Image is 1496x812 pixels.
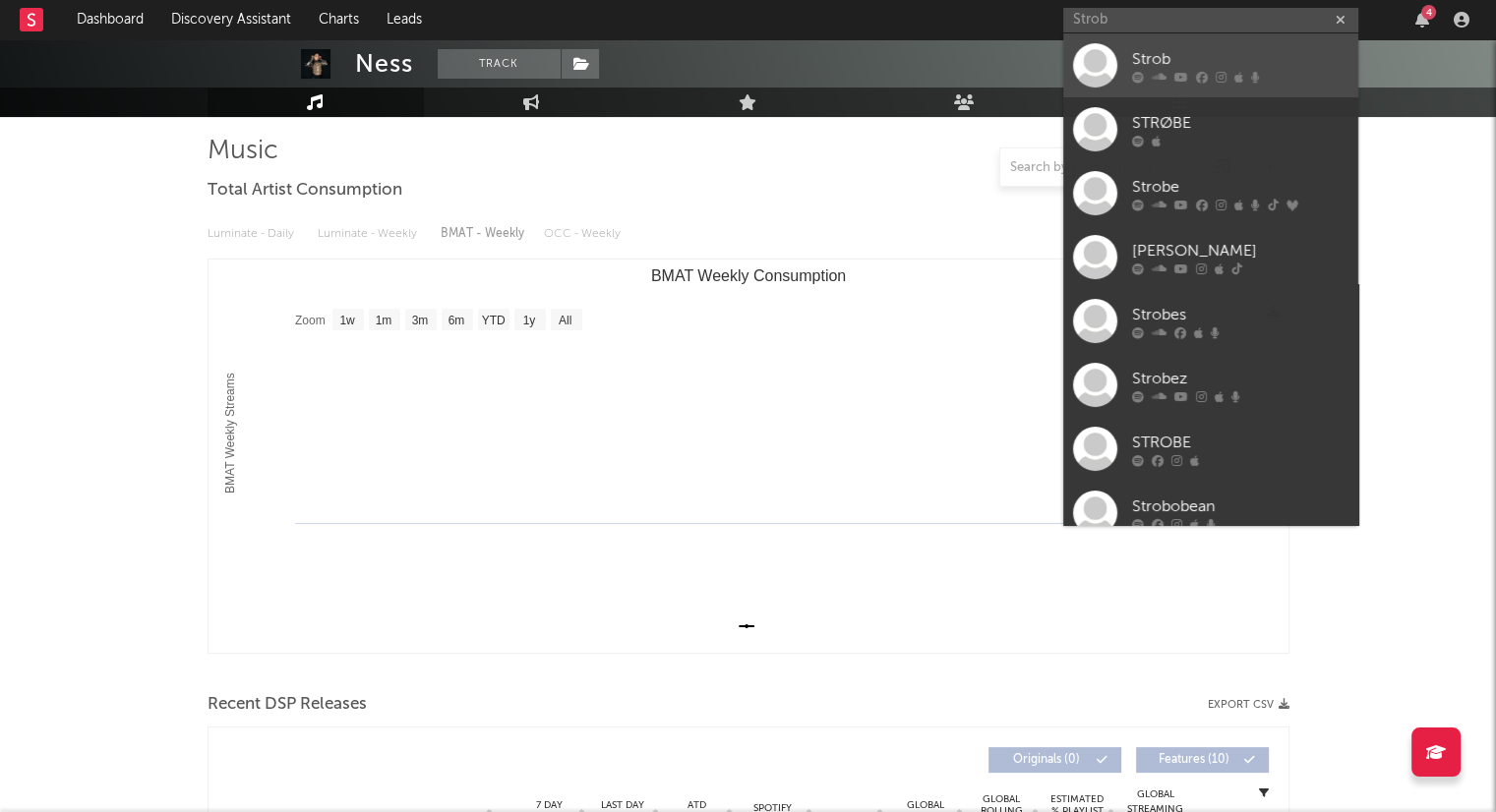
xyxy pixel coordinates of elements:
text: 6m [448,314,464,327]
div: Strobes [1132,303,1348,326]
button: Features(10) [1136,747,1269,773]
span: Features ( 10 ) [1149,754,1239,766]
a: Strobobean [1063,481,1358,545]
text: 3m [411,314,428,327]
button: Originals(0) [988,747,1121,773]
text: Zoom [295,314,326,327]
a: STRØBE [1063,97,1358,161]
a: Strobez [1063,353,1358,417]
text: 1y [522,314,535,327]
div: 4 [1421,5,1436,20]
text: 1m [375,314,391,327]
svg: BMAT Weekly Consumption [209,260,1288,653]
text: All [558,314,570,327]
text: BMAT Weekly Streams [222,373,236,493]
div: STRØBE [1132,111,1348,135]
a: Strobe [1063,161,1358,225]
div: [PERSON_NAME] [1132,239,1348,262]
span: Recent DSP Releases [208,693,367,717]
button: Track [438,49,561,79]
text: BMAT Weekly Consumption [650,267,845,284]
div: Strob [1132,47,1348,71]
button: Export CSV [1208,699,1289,711]
text: 1w [339,314,355,327]
div: Strobobean [1132,494,1348,518]
div: Strobe [1132,175,1348,199]
a: STROBE [1063,417,1358,481]
a: Strob [1063,33,1358,97]
div: STROBE [1132,431,1348,454]
input: Search by song name or URL [1000,160,1208,176]
div: Ness [355,49,413,79]
input: Search for artists [1063,8,1358,32]
div: Strobez [1132,367,1348,390]
span: Originals ( 0 ) [1001,754,1092,766]
a: Strobes [1063,289,1358,353]
button: 4 [1415,12,1429,28]
span: Music [208,140,278,163]
span: Total Artist Consumption [208,179,402,203]
a: [PERSON_NAME] [1063,225,1358,289]
text: YTD [481,314,505,327]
